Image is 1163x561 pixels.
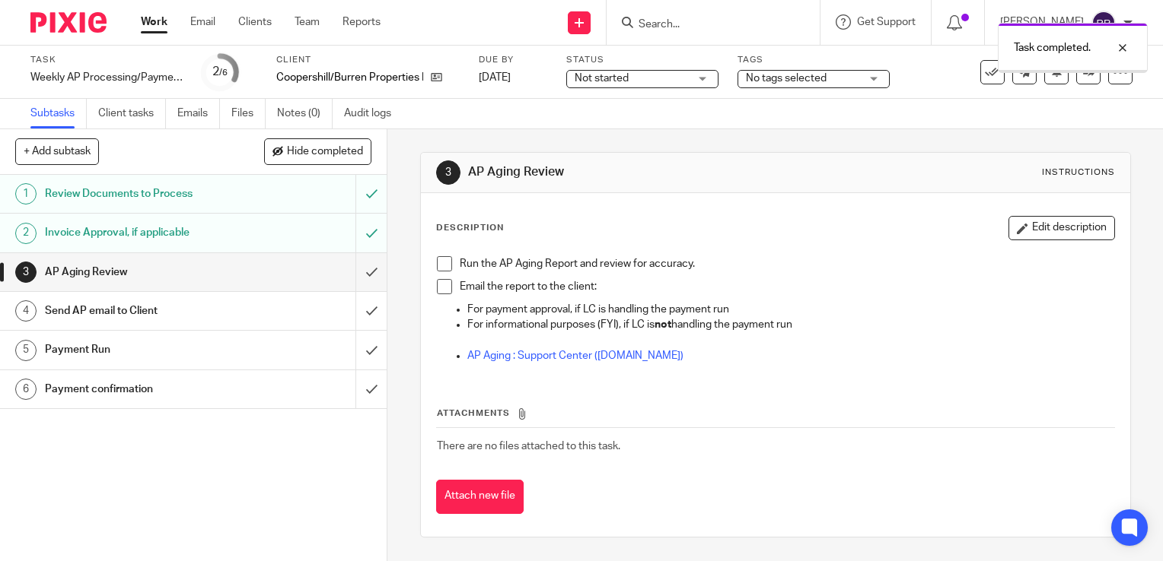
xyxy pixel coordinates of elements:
button: + Add subtask [15,138,99,164]
div: 5 [15,340,37,361]
span: Hide completed [287,146,363,158]
a: Subtasks [30,99,87,128]
a: Team [295,14,320,30]
p: Run the AP Aging Report and review for accuracy. [460,256,1114,271]
span: No tags selected [746,73,827,84]
h1: AP Aging Review [468,164,808,180]
h1: Review Documents to Process [45,182,242,205]
h1: Invoice Approval, if applicable [45,221,242,244]
div: 3 [436,160,460,185]
button: Edit description [1008,216,1115,240]
button: Hide completed [264,138,371,164]
a: AP Aging : Support Center ([DOMAIN_NAME]) [467,350,683,361]
div: 1 [15,183,37,204]
a: Client tasks [98,99,166,128]
a: Files [231,99,266,128]
button: Attach new file [436,480,524,514]
div: Weekly AP Processing/Payment [30,70,183,85]
span: Not started [575,73,629,84]
img: Pixie [30,12,107,33]
a: Notes (0) [277,99,333,128]
span: [DATE] [479,72,511,83]
a: Emails [177,99,220,128]
label: Due by [479,54,547,66]
p: For payment approval, if LC is handling the payment run [467,302,1114,317]
label: Client [276,54,460,66]
p: Email the report to the client: [460,279,1114,294]
h1: Send AP email to Client [45,300,242,322]
span: There are no files attached to this task. [437,441,620,452]
p: Coopershill/Burren Properties LLC [276,70,423,85]
div: 2 [212,63,228,81]
div: 4 [15,300,37,322]
h1: Payment Run [45,338,242,361]
p: For informational purposes (FYI), if LC is handling the payment run [467,317,1114,332]
a: Reports [343,14,381,30]
p: Task completed. [1014,40,1091,55]
label: Status [566,54,719,66]
strong: not [655,319,671,330]
a: Clients [238,14,272,30]
div: 6 [15,379,37,400]
a: Email [190,14,215,30]
div: 2 [15,223,37,244]
label: Task [30,54,183,66]
h1: Payment confirmation [45,378,242,401]
a: Work [141,14,167,30]
h1: AP Aging Review [45,261,242,284]
small: /6 [219,68,228,77]
div: 3 [15,261,37,283]
p: Description [436,222,504,234]
span: Attachments [437,409,510,417]
a: Audit logs [344,99,403,128]
img: svg%3E [1091,11,1116,35]
div: Instructions [1042,166,1115,179]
